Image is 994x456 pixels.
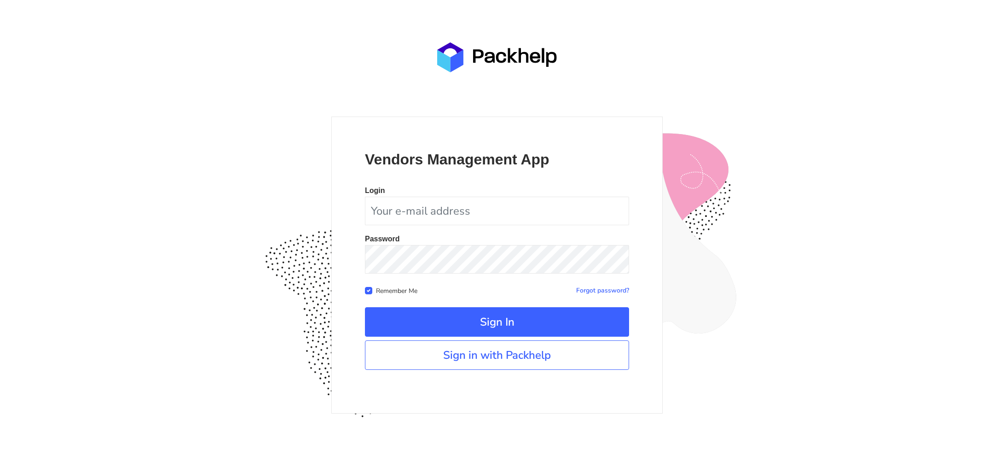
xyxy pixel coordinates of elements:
p: Login [365,187,629,194]
a: Forgot password? [576,286,629,295]
p: Password [365,235,629,243]
a: Sign in with Packhelp [365,340,629,370]
label: Remember Me [376,285,417,295]
input: Your e-mail address [365,197,629,225]
button: Sign In [365,307,629,337]
p: Vendors Management App [365,150,629,169]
